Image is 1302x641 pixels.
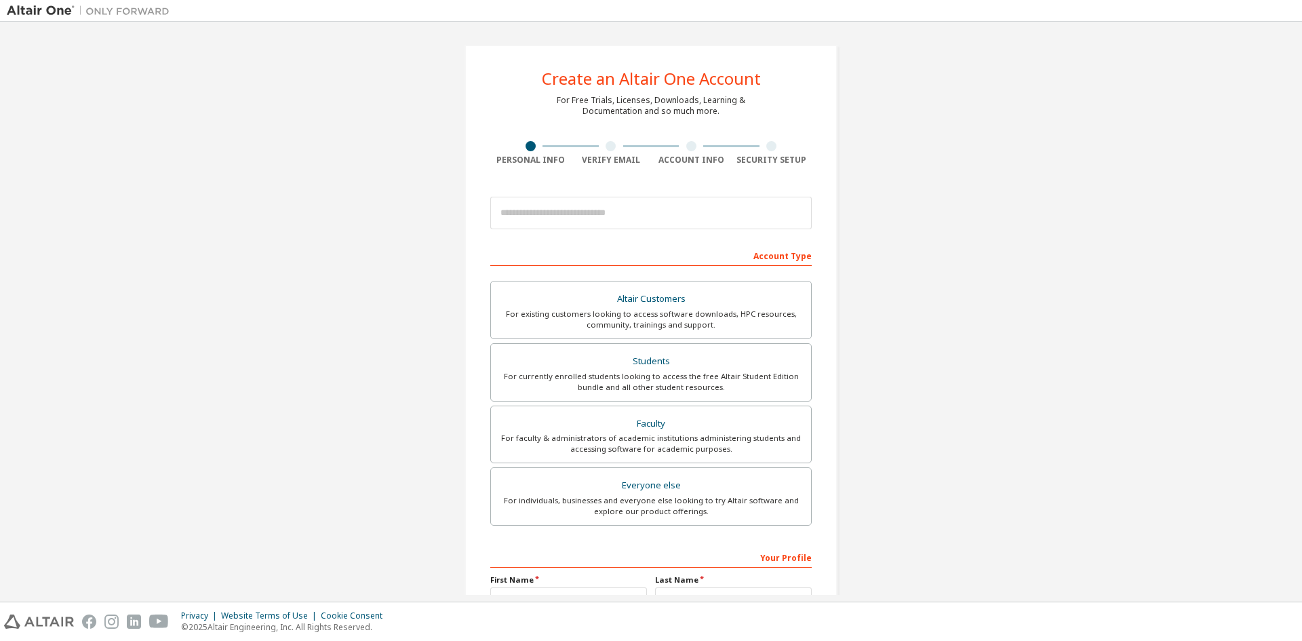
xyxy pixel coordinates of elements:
[499,309,803,330] div: For existing customers looking to access software downloads, HPC resources, community, trainings ...
[499,433,803,454] div: For faculty & administrators of academic institutions administering students and accessing softwa...
[499,414,803,433] div: Faculty
[655,575,812,585] label: Last Name
[557,95,745,117] div: For Free Trials, Licenses, Downloads, Learning & Documentation and so much more.
[499,476,803,495] div: Everyone else
[149,615,169,629] img: youtube.svg
[321,610,391,621] div: Cookie Consent
[7,4,176,18] img: Altair One
[499,290,803,309] div: Altair Customers
[127,615,141,629] img: linkedin.svg
[104,615,119,629] img: instagram.svg
[490,244,812,266] div: Account Type
[490,155,571,166] div: Personal Info
[4,615,74,629] img: altair_logo.svg
[490,546,812,568] div: Your Profile
[499,495,803,517] div: For individuals, businesses and everyone else looking to try Altair software and explore our prod...
[542,71,761,87] div: Create an Altair One Account
[499,371,803,393] div: For currently enrolled students looking to access the free Altair Student Edition bundle and all ...
[651,155,732,166] div: Account Info
[499,352,803,371] div: Students
[82,615,96,629] img: facebook.svg
[490,575,647,585] label: First Name
[732,155,812,166] div: Security Setup
[181,621,391,633] p: © 2025 Altair Engineering, Inc. All Rights Reserved.
[571,155,652,166] div: Verify Email
[181,610,221,621] div: Privacy
[221,610,321,621] div: Website Terms of Use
